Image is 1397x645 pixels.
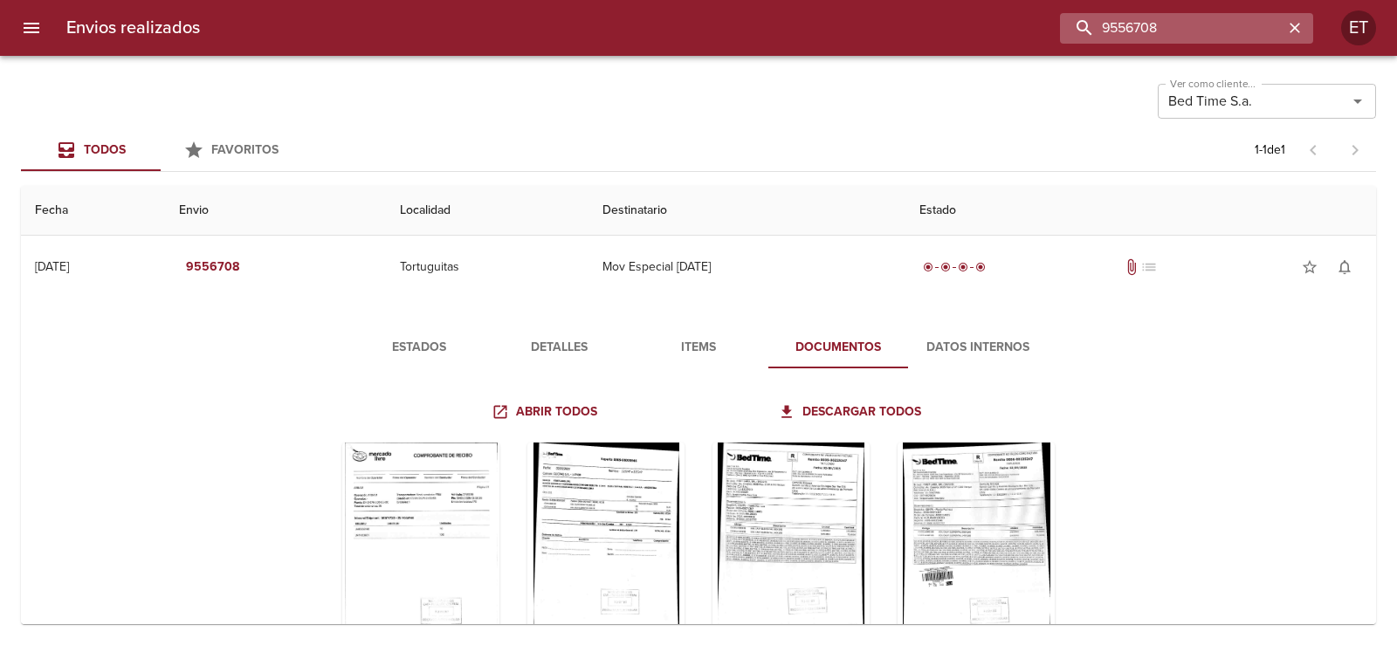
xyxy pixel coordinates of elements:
[1292,250,1327,285] button: Agregar a favoritos
[386,236,588,298] td: Tortuguitas
[1327,250,1362,285] button: Activar notificaciones
[588,236,905,298] td: Mov Especial [DATE]
[1123,258,1140,276] span: Tiene documentos adjuntos
[349,326,1048,368] div: Tabs detalle de guia
[1341,10,1376,45] div: Abrir información de usuario
[1341,10,1376,45] div: ET
[1301,258,1318,276] span: star_border
[1334,129,1376,171] span: Pagina siguiente
[639,337,758,359] span: Items
[66,14,200,42] h6: Envios realizados
[84,142,126,157] span: Todos
[179,251,246,284] button: 9556708
[386,186,588,236] th: Localidad
[940,262,951,272] span: radio_button_checked
[495,401,597,423] span: Abrir todos
[905,186,1376,236] th: Estado
[360,337,478,359] span: Estados
[10,7,52,49] button: menu
[1060,13,1283,44] input: buscar
[165,186,386,236] th: Envio
[211,142,279,157] span: Favoritos
[975,262,986,272] span: radio_button_checked
[958,262,968,272] span: radio_button_checked
[588,186,905,236] th: Destinatario
[919,337,1037,359] span: Datos Internos
[1140,258,1158,276] span: No tiene pedido asociado
[779,337,898,359] span: Documentos
[1345,89,1370,113] button: Abrir
[21,186,165,236] th: Fecha
[1336,258,1353,276] span: notifications_none
[186,257,239,278] em: 9556708
[923,262,933,272] span: radio_button_checked
[774,396,928,429] a: Descargar todos
[781,401,921,423] span: Descargar todos
[499,337,618,359] span: Detalles
[35,259,69,274] div: [DATE]
[1292,141,1334,158] span: Pagina anterior
[488,396,604,429] a: Abrir todos
[21,129,300,171] div: Tabs Envios
[1255,141,1285,159] p: 1 - 1 de 1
